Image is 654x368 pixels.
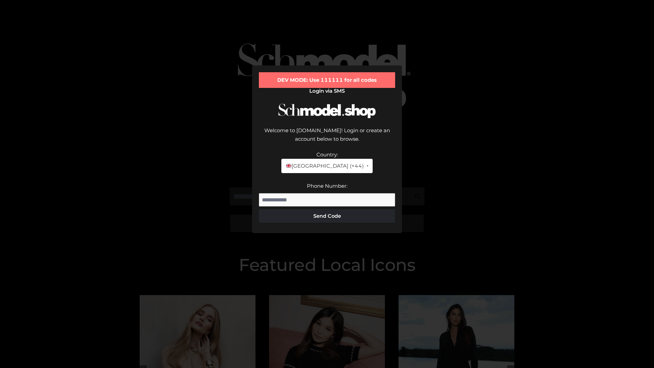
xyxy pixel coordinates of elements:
div: DEV MODE: Use 111111 for all codes [259,72,395,88]
span: [GEOGRAPHIC_DATA] (+44) [285,162,363,170]
label: Phone Number: [307,183,347,189]
h2: Login via SMS [259,88,395,94]
img: Schmodel Logo [276,97,378,124]
button: Send Code [259,209,395,223]
label: Country: [316,151,338,158]
div: Welcome to [DOMAIN_NAME]! Login or create an account below to browse. [259,126,395,150]
img: 🇬🇧 [286,163,291,168]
